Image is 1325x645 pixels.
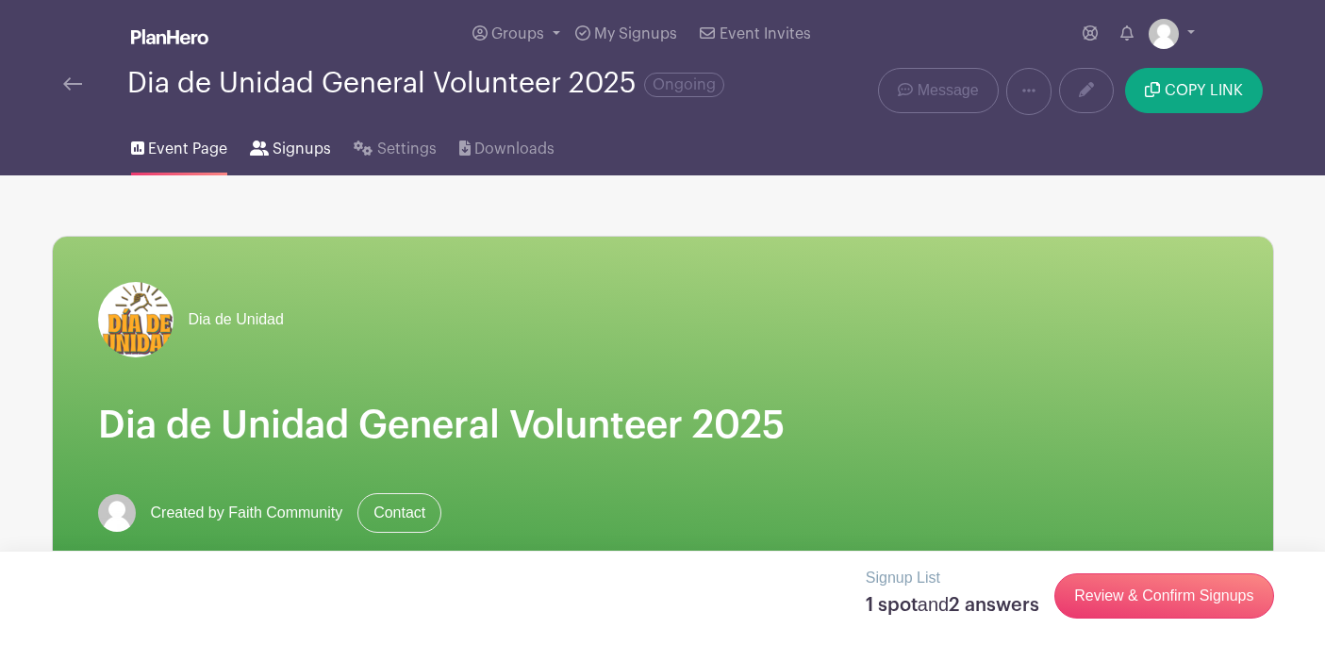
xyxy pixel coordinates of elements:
img: back-arrow-29a5d9b10d5bd6ae65dc969a981735edf675c4d7a1fe02e03b50dbd4ba3cdb55.svg [63,77,82,91]
img: default-ce2991bfa6775e67f084385cd625a349d9dcbb7a52a09fb2fda1e96e2d18dcdb.png [98,494,136,532]
a: Signups [250,115,331,175]
span: Message [918,79,979,102]
a: Contact [357,493,441,533]
img: logo_white-6c42ec7e38ccf1d336a20a19083b03d10ae64f83f12c07503d8b9e83406b4c7d.svg [131,29,208,44]
span: Created by Faith Community [151,502,343,524]
img: default-ce2991bfa6775e67f084385cd625a349d9dcbb7a52a09fb2fda1e96e2d18dcdb.png [1149,19,1179,49]
a: Downloads [459,115,555,175]
h5: 1 spot 2 answers [866,593,1039,617]
span: Event Invites [720,26,811,41]
a: Message [878,68,998,113]
span: Settings [377,138,437,160]
span: Groups [491,26,544,41]
span: COPY LINK [1165,83,1243,98]
span: Event Page [148,138,227,160]
a: Settings [354,115,436,175]
h1: Dia de Unidad General Volunteer 2025 [98,403,1228,448]
span: Downloads [474,138,555,160]
img: Dia-de-Unidad.png [98,282,174,357]
span: and [918,594,949,615]
a: Review & Confirm Signups [1054,573,1273,619]
a: Event Page [131,115,227,175]
button: COPY LINK [1125,68,1262,113]
span: My Signups [594,26,677,41]
div: Dia de Unidad General Volunteer 2025 [127,68,724,99]
span: Dia de Unidad [189,308,284,331]
p: Signup List [866,567,1039,589]
span: Signups [273,138,331,160]
span: Ongoing [644,73,724,97]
